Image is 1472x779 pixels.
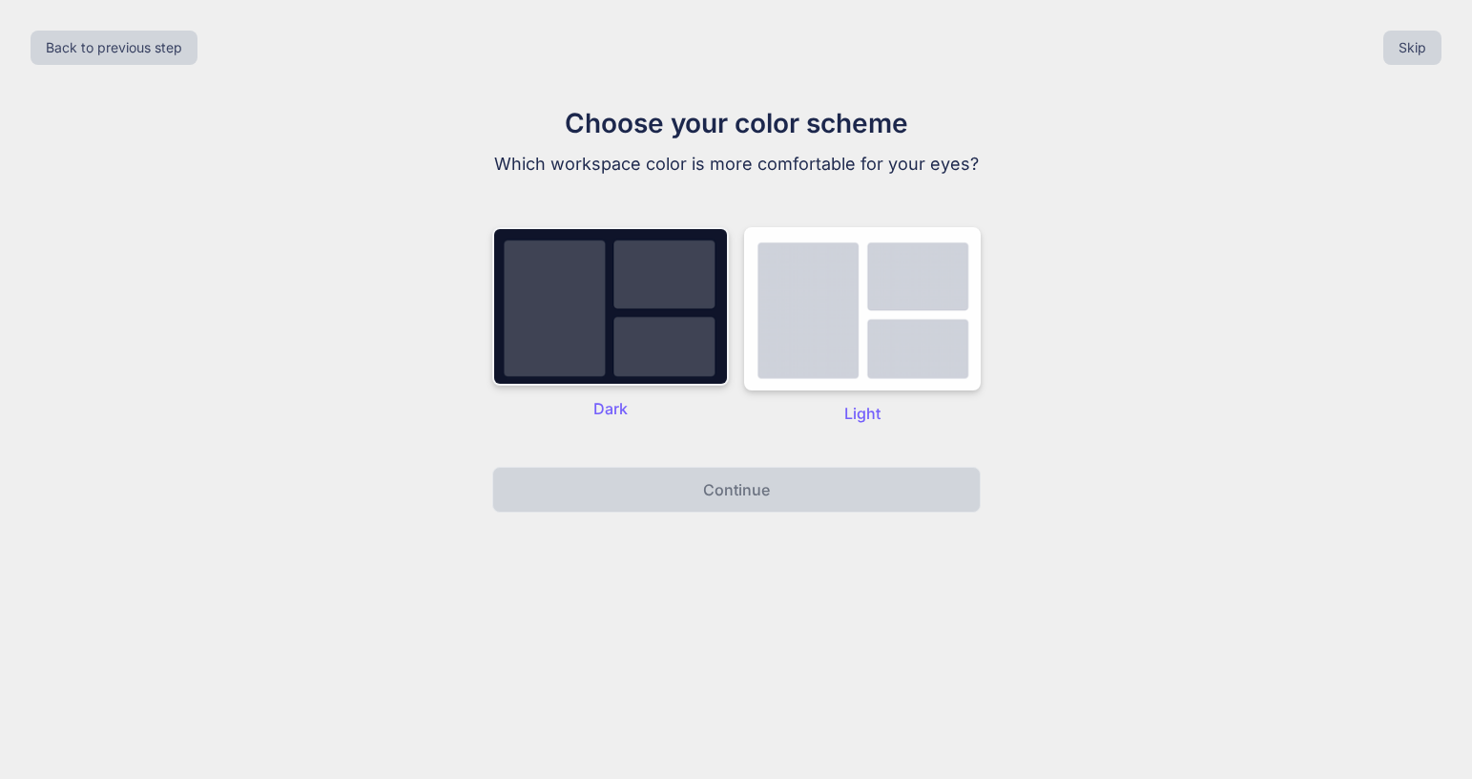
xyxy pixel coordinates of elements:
[416,151,1057,178] p: Which workspace color is more comfortable for your eyes?
[744,402,981,425] p: Light
[744,227,981,390] img: dark
[31,31,197,65] button: Back to previous step
[492,397,729,420] p: Dark
[492,227,729,386] img: dark
[416,103,1057,143] h1: Choose your color scheme
[1383,31,1441,65] button: Skip
[703,478,770,501] p: Continue
[492,467,981,513] button: Continue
